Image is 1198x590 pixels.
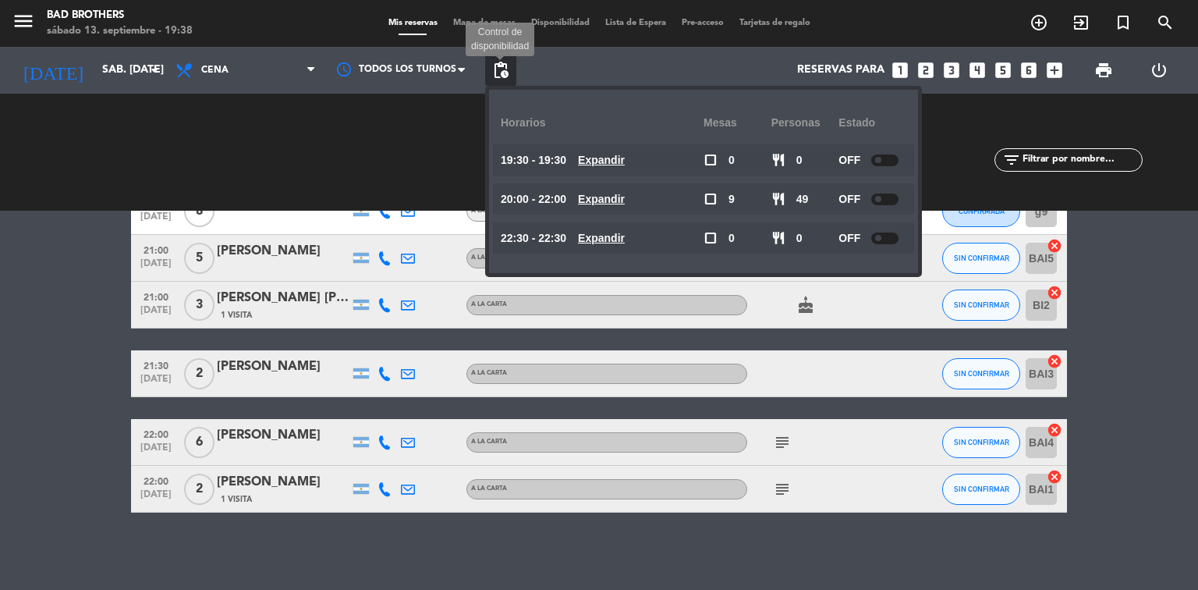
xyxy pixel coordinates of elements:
[941,60,962,80] i: looks_3
[838,101,906,144] div: Estado
[136,258,175,276] span: [DATE]
[954,300,1009,309] span: SIN CONFIRMAR
[771,231,785,245] span: restaurant
[1021,151,1142,169] input: Filtrar por nombre...
[471,254,507,261] span: A LA CARTA
[501,229,566,247] span: 22:30 - 22:30
[466,23,534,57] div: Control de disponibilidad
[797,64,884,76] span: Reservas para
[1114,13,1132,32] i: turned_in_not
[491,61,510,80] span: pending_actions
[201,65,229,76] span: Cena
[954,438,1009,446] span: SIN CONFIRMAR
[796,296,815,315] i: cake
[959,207,1005,215] span: CONFIRMADA
[942,474,1020,505] button: SIN CONFIRMAR
[1150,61,1168,80] i: power_settings_new
[1002,151,1021,169] i: filter_list
[471,208,507,214] span: A LA CARTA
[578,193,625,205] u: Expandir
[838,190,860,208] span: OFF
[184,290,214,321] span: 3
[597,19,674,27] span: Lista de Espera
[12,53,94,87] i: [DATE]
[1047,354,1062,369] i: cancel
[381,19,445,27] span: Mis reservas
[704,192,718,206] span: check_box_outline_blank
[47,8,193,23] div: Bad Brothers
[471,439,507,445] span: A LA CARTA
[1047,422,1062,438] i: cancel
[217,288,349,308] div: [PERSON_NAME] [PERSON_NAME]
[916,60,936,80] i: looks_two
[136,240,175,258] span: 21:00
[890,60,910,80] i: looks_one
[796,190,809,208] span: 49
[1044,60,1065,80] i: add_box
[771,192,785,206] span: restaurant
[12,9,35,38] button: menu
[217,241,349,261] div: [PERSON_NAME]
[1047,469,1062,485] i: cancel
[773,480,792,499] i: subject
[704,153,718,167] span: check_box_outline_blank
[942,196,1020,227] button: CONFIRMADA
[1094,61,1113,80] span: print
[771,101,839,144] div: personas
[954,485,1009,493] span: SIN CONFIRMAR
[445,19,523,27] span: Mapa de mesas
[136,442,175,460] span: [DATE]
[704,101,771,144] div: Mesas
[184,358,214,389] span: 2
[12,9,35,33] i: menu
[838,151,860,169] span: OFF
[136,374,175,392] span: [DATE]
[796,229,803,247] span: 0
[217,357,349,377] div: [PERSON_NAME]
[501,151,566,169] span: 19:30 - 19:30
[184,427,214,458] span: 6
[136,489,175,507] span: [DATE]
[523,19,597,27] span: Disponibilidad
[501,101,704,144] div: Horarios
[967,60,987,80] i: looks_4
[471,301,507,307] span: A LA CARTA
[184,243,214,274] span: 5
[578,154,625,166] u: Expandir
[578,232,625,244] u: Expandir
[1072,13,1090,32] i: exit_to_app
[942,243,1020,274] button: SIN CONFIRMAR
[136,471,175,489] span: 22:00
[136,356,175,374] span: 21:30
[136,287,175,305] span: 21:00
[954,369,1009,378] span: SIN CONFIRMAR
[471,485,507,492] span: A LA CARTA
[773,433,792,452] i: subject
[1030,13,1048,32] i: add_circle_outline
[838,229,860,247] span: OFF
[728,229,735,247] span: 0
[217,425,349,446] div: [PERSON_NAME]
[942,358,1020,389] button: SIN CONFIRMAR
[221,493,252,506] span: 1 Visita
[674,19,732,27] span: Pre-acceso
[184,474,214,505] span: 2
[47,23,193,39] div: sábado 13. septiembre - 19:38
[771,153,785,167] span: restaurant
[993,60,1013,80] i: looks_5
[1047,238,1062,254] i: cancel
[136,211,175,229] span: [DATE]
[136,425,175,442] span: 22:00
[471,370,507,376] span: A LA CARTA
[1019,60,1039,80] i: looks_6
[796,151,803,169] span: 0
[217,472,349,492] div: [PERSON_NAME]
[942,427,1020,458] button: SIN CONFIRMAR
[704,231,718,245] span: check_box_outline_blank
[942,290,1020,321] button: SIN CONFIRMAR
[501,190,566,208] span: 20:00 - 22:00
[732,19,818,27] span: Tarjetas de regalo
[954,254,1009,262] span: SIN CONFIRMAR
[728,190,735,208] span: 9
[221,309,252,322] span: 1 Visita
